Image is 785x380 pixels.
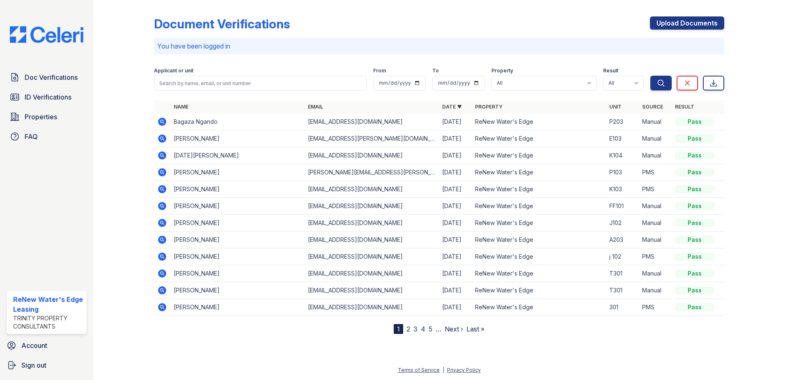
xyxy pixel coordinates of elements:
a: Last » [466,325,484,333]
td: A203 [606,232,639,248]
td: Manual [639,232,672,248]
td: [EMAIL_ADDRESS][DOMAIN_NAME] [305,265,439,282]
td: ReNew Water's Edge [472,114,606,130]
td: [EMAIL_ADDRESS][DOMAIN_NAME] [305,198,439,215]
span: FAQ [25,132,38,141]
td: Manual [639,130,672,147]
td: FF101 [606,198,639,215]
span: Account [21,341,47,350]
div: 1 [394,324,403,334]
div: Pass [675,236,714,244]
td: [EMAIL_ADDRESS][DOMAIN_NAME] [305,299,439,316]
td: [EMAIL_ADDRESS][DOMAIN_NAME] [305,232,439,248]
span: … [436,324,441,334]
td: [PERSON_NAME] [170,248,305,265]
a: Property [475,104,503,110]
td: K103 [606,181,639,198]
span: Doc Verifications [25,72,78,82]
td: [DATE] [439,114,472,130]
td: [EMAIL_ADDRESS][DOMAIN_NAME] [305,147,439,164]
a: ID Verifications [7,89,87,105]
td: [PERSON_NAME] [170,130,305,147]
td: J102 [606,215,639,232]
td: PMS [639,181,672,198]
td: [DATE] [439,282,472,299]
a: Source [642,104,663,110]
td: ReNew Water's Edge [472,248,606,265]
td: [PERSON_NAME] [170,282,305,299]
td: ReNew Water's Edge [472,299,606,316]
td: [DATE] [439,299,472,316]
td: Manual [639,114,672,130]
label: From [373,67,386,74]
label: Result [603,67,618,74]
div: Pass [675,168,714,176]
td: ReNew Water's Edge [472,147,606,164]
td: [DATE] [439,130,472,147]
div: Trinity Property Consultants [13,314,83,331]
td: ReNew Water's Edge [472,215,606,232]
div: Pass [675,151,714,160]
td: E103 [606,130,639,147]
td: [DATE] [439,147,472,164]
span: Sign out [21,360,46,370]
a: Properties [7,109,87,125]
td: ReNew Water's Edge [472,282,606,299]
a: Name [174,104,188,110]
td: [DATE] [439,215,472,232]
a: Email [308,104,323,110]
td: T301 [606,282,639,299]
td: 301 [606,299,639,316]
td: P203 [606,114,639,130]
td: Manual [639,198,672,215]
td: PMS [639,299,672,316]
span: Properties [25,112,57,122]
td: [PERSON_NAME] [170,164,305,181]
td: ReNew Water's Edge [472,232,606,248]
td: [PERSON_NAME][EMAIL_ADDRESS][PERSON_NAME][DOMAIN_NAME] [305,164,439,181]
a: 4 [421,325,425,333]
a: Doc Verifications [7,69,87,86]
td: [PERSON_NAME] [170,265,305,282]
a: Result [675,104,694,110]
div: Pass [675,253,714,261]
td: [PERSON_NAME] [170,198,305,215]
label: Applicant or unit [154,67,193,74]
td: ReNew Water's Edge [472,164,606,181]
div: ReNew Water's Edge Leasing [13,294,83,314]
div: Pass [675,134,714,143]
label: Property [491,67,513,74]
td: [DATE] [439,248,472,265]
div: Pass [675,286,714,294]
div: Pass [675,185,714,193]
div: | [443,367,444,373]
td: [EMAIL_ADDRESS][DOMAIN_NAME] [305,114,439,130]
td: Manual [639,215,672,232]
div: Pass [675,202,714,210]
td: [DATE] [439,181,472,198]
a: Privacy Policy [447,367,481,373]
td: K104 [606,147,639,164]
td: [EMAIL_ADDRESS][DOMAIN_NAME] [305,215,439,232]
a: 2 [406,325,410,333]
td: Bagaza Ngando [170,114,305,130]
div: Pass [675,303,714,311]
a: 5 [429,325,432,333]
div: Document Verifications [154,16,290,31]
p: You have been logged in [157,41,721,51]
a: Unit [609,104,622,110]
td: j 102 [606,248,639,265]
a: Terms of Service [398,367,440,373]
td: [PERSON_NAME] [170,215,305,232]
td: [DATE] [439,265,472,282]
a: Sign out [3,357,90,373]
a: Next › [445,325,463,333]
label: To [432,67,439,74]
td: [DATE] [439,198,472,215]
td: Manual [639,265,672,282]
td: PMS [639,164,672,181]
td: T301 [606,265,639,282]
td: [DATE] [439,232,472,248]
a: FAQ [7,128,87,145]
